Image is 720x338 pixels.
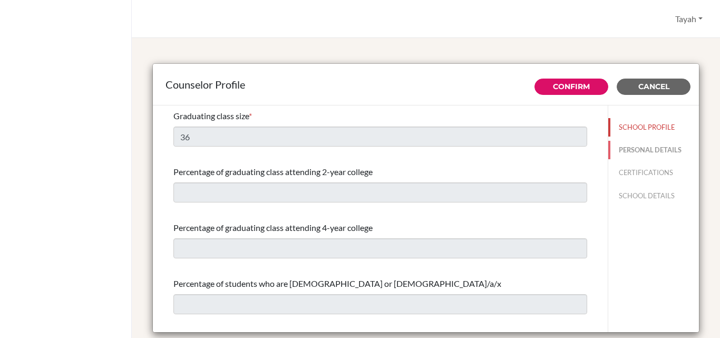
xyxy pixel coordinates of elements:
div: Counselor Profile [166,76,686,92]
span: Percentage of graduating class attending 4-year college [173,223,373,233]
button: Tayah [670,9,707,29]
span: Percentage of graduating class attending 2-year college [173,167,373,177]
span: Percentage of students who are [DEMOGRAPHIC_DATA] or [DEMOGRAPHIC_DATA]/a/x [173,278,501,288]
span: Graduating class size [173,111,249,121]
button: SCHOOL PROFILE [608,118,699,137]
button: SCHOOL DETAILS [608,187,699,205]
button: PERSONAL DETAILS [608,141,699,159]
button: CERTIFICATIONS [608,163,699,182]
